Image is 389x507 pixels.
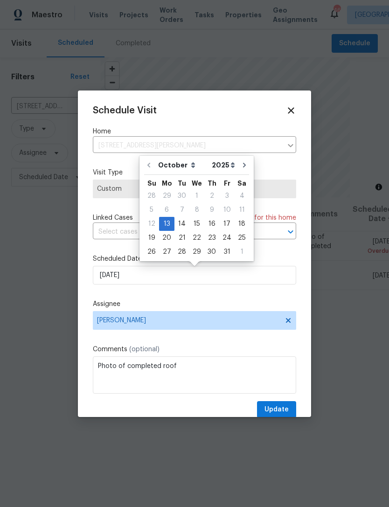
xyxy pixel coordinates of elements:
div: 11 [235,203,249,216]
label: Visit Type [93,168,296,177]
div: Thu Oct 30 2025 [204,245,219,259]
div: Mon Oct 20 2025 [159,231,174,245]
div: Wed Oct 15 2025 [189,217,204,231]
div: 21 [174,231,189,244]
button: Open [284,225,297,238]
div: 19 [144,231,159,244]
div: 12 [144,217,159,230]
div: 10 [219,203,235,216]
div: 1 [189,189,204,202]
div: Wed Oct 22 2025 [189,231,204,245]
label: Home [93,127,296,136]
abbr: Sunday [147,180,156,187]
div: Sat Oct 11 2025 [235,203,249,217]
div: Sun Oct 12 2025 [144,217,159,231]
label: Comments [93,345,296,354]
div: Sat Nov 01 2025 [235,245,249,259]
div: Sun Oct 26 2025 [144,245,159,259]
div: Sun Sep 28 2025 [144,189,159,203]
div: 7 [174,203,189,216]
div: Fri Oct 10 2025 [219,203,235,217]
div: Sat Oct 25 2025 [235,231,249,245]
div: Fri Oct 03 2025 [219,189,235,203]
div: Sat Oct 04 2025 [235,189,249,203]
span: Update [264,404,289,416]
label: Scheduled Date [93,254,296,264]
div: Fri Oct 24 2025 [219,231,235,245]
div: 17 [219,217,235,230]
span: [PERSON_NAME] [97,317,280,324]
abbr: Thursday [208,180,216,187]
abbr: Friday [224,180,230,187]
div: 1 [235,245,249,258]
abbr: Monday [162,180,172,187]
span: Close [286,105,296,116]
div: Mon Sep 29 2025 [159,189,174,203]
div: Tue Sep 30 2025 [174,189,189,203]
div: Sat Oct 18 2025 [235,217,249,231]
div: 4 [235,189,249,202]
select: Month [156,158,209,172]
div: Fri Oct 17 2025 [219,217,235,231]
abbr: Saturday [237,180,246,187]
button: Update [257,401,296,418]
div: 26 [144,245,159,258]
div: 8 [189,203,204,216]
div: 30 [204,245,219,258]
textarea: Photo of completed roof [93,356,296,394]
span: Linked Cases [93,213,133,222]
div: Tue Oct 21 2025 [174,231,189,245]
div: 24 [219,231,235,244]
div: 6 [159,203,174,216]
button: Go to next month [237,156,251,174]
div: 31 [219,245,235,258]
span: Custom [97,184,292,194]
div: Mon Oct 27 2025 [159,245,174,259]
input: M/D/YYYY [93,266,296,285]
abbr: Tuesday [178,180,186,187]
input: Enter in an address [93,139,282,153]
div: 22 [189,231,204,244]
div: 29 [189,245,204,258]
div: 29 [159,189,174,202]
div: Tue Oct 07 2025 [174,203,189,217]
select: Year [209,158,237,172]
div: Wed Oct 08 2025 [189,203,204,217]
div: Sun Oct 05 2025 [144,203,159,217]
input: Select cases [93,225,270,239]
div: Thu Oct 09 2025 [204,203,219,217]
span: (optional) [129,346,160,353]
div: 9 [204,203,219,216]
div: Fri Oct 31 2025 [219,245,235,259]
span: Schedule Visit [93,106,157,115]
div: 15 [189,217,204,230]
div: Wed Oct 29 2025 [189,245,204,259]
div: 20 [159,231,174,244]
div: Wed Oct 01 2025 [189,189,204,203]
div: 2 [204,189,219,202]
div: Tue Oct 28 2025 [174,245,189,259]
div: 25 [235,231,249,244]
div: 23 [204,231,219,244]
abbr: Wednesday [192,180,202,187]
div: 16 [204,217,219,230]
div: 13 [159,217,174,230]
div: 30 [174,189,189,202]
label: Assignee [93,299,296,309]
div: Thu Oct 02 2025 [204,189,219,203]
div: 3 [219,189,235,202]
div: Tue Oct 14 2025 [174,217,189,231]
div: 18 [235,217,249,230]
div: 5 [144,203,159,216]
div: 27 [159,245,174,258]
button: Go to previous month [142,156,156,174]
div: Mon Oct 06 2025 [159,203,174,217]
div: Thu Oct 23 2025 [204,231,219,245]
div: 14 [174,217,189,230]
div: Thu Oct 16 2025 [204,217,219,231]
div: Sun Oct 19 2025 [144,231,159,245]
div: 28 [174,245,189,258]
div: 28 [144,189,159,202]
div: Mon Oct 13 2025 [159,217,174,231]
